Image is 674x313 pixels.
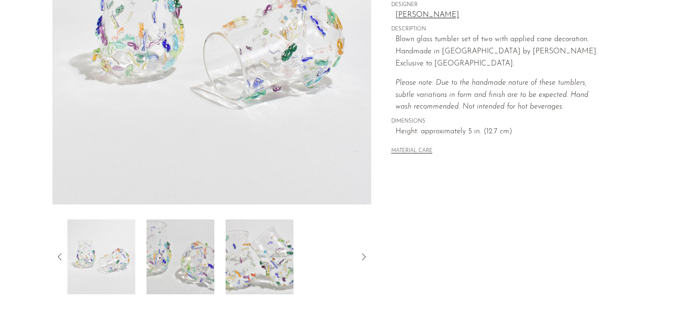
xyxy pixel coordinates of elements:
span: DIMENSIONS [391,117,602,126]
button: MATERIAL CARE [391,148,432,155]
em: Please note: Due to the handmade nature of these tumblers, subtle variations in form and finish a... [396,79,591,110]
img: Blown Glass Tumbler Set [67,219,135,294]
span: DESIGNER [391,1,602,9]
p: Blown glass tumbler set of two with applied cane decoration. Handmade in [GEOGRAPHIC_DATA] by [PE... [396,34,602,70]
img: Blown Glass Tumbler Set [147,219,214,294]
img: Blown Glass Tumbler Set [226,219,293,294]
span: DESCRIPTION [391,25,602,34]
span: Height: approximately 5 in. (12.7 cm) [396,126,602,138]
a: [PERSON_NAME] [396,9,602,22]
